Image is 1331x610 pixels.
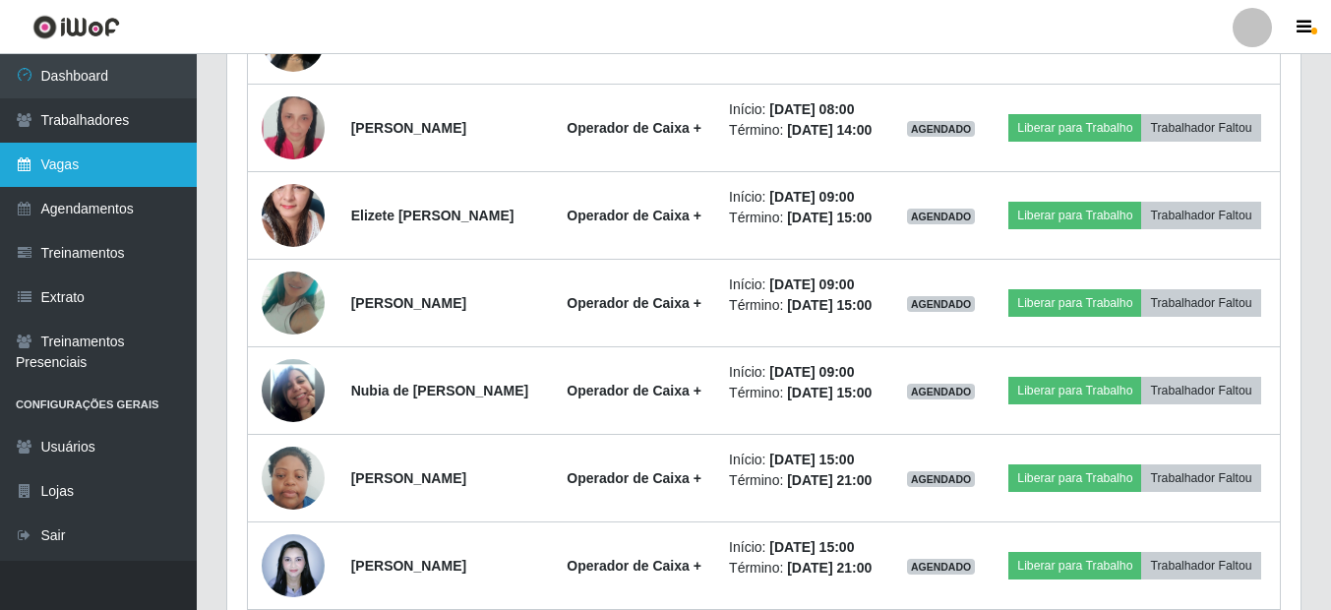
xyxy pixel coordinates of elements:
li: Término: [729,295,880,316]
button: Trabalhador Faltou [1141,202,1260,229]
li: Término: [729,383,880,403]
span: AGENDADO [907,471,976,487]
strong: [PERSON_NAME] [351,295,466,311]
strong: [PERSON_NAME] [351,470,466,486]
img: 1742846870859.jpeg [262,523,325,607]
time: [DATE] 15:00 [787,297,872,313]
li: Término: [729,558,880,579]
img: 1745067643988.jpeg [262,82,325,175]
li: Início: [729,450,880,470]
button: Liberar para Trabalho [1008,114,1141,142]
button: Trabalhador Faltou [1141,377,1260,404]
li: Início: [729,274,880,295]
strong: Operador de Caixa + [567,383,701,398]
li: Início: [729,537,880,558]
strong: Operador de Caixa + [567,558,701,574]
strong: [PERSON_NAME] [351,120,466,136]
button: Trabalhador Faltou [1141,289,1260,317]
time: [DATE] 14:00 [787,122,872,138]
time: [DATE] 09:00 [769,276,854,292]
strong: Nubia de [PERSON_NAME] [351,383,528,398]
span: AGENDADO [907,209,976,224]
strong: Operador de Caixa + [567,470,701,486]
button: Liberar para Trabalho [1008,377,1141,404]
time: [DATE] 15:00 [769,452,854,467]
button: Liberar para Trabalho [1008,464,1141,492]
span: AGENDADO [907,384,976,399]
strong: Operador de Caixa + [567,295,701,311]
li: Início: [729,187,880,208]
time: [DATE] 21:00 [787,472,872,488]
time: [DATE] 09:00 [769,189,854,205]
li: Término: [729,470,880,491]
button: Trabalhador Faltou [1141,114,1260,142]
time: [DATE] 15:00 [787,385,872,400]
time: [DATE] 08:00 [769,101,854,117]
li: Início: [729,99,880,120]
span: AGENDADO [907,121,976,137]
img: 1703538078729.jpeg [262,149,325,281]
button: Liberar para Trabalho [1008,289,1141,317]
time: [DATE] 21:00 [787,560,872,576]
time: [DATE] 09:00 [769,364,854,380]
strong: Elizete [PERSON_NAME] [351,208,514,223]
button: Trabalhador Faltou [1141,552,1260,579]
time: [DATE] 15:00 [769,539,854,555]
span: AGENDADO [907,559,976,575]
strong: Operador de Caixa + [567,208,701,223]
strong: Operador de Caixa + [567,120,701,136]
strong: [PERSON_NAME] [351,558,466,574]
li: Término: [729,120,880,141]
button: Trabalhador Faltou [1141,464,1260,492]
img: CoreUI Logo [32,15,120,39]
span: AGENDADO [907,296,976,312]
button: Liberar para Trabalho [1008,202,1141,229]
img: 1709225632480.jpeg [262,437,325,520]
li: Início: [729,362,880,383]
img: 1724448174908.jpeg [262,240,325,366]
img: 1743966945864.jpeg [262,335,325,447]
time: [DATE] 15:00 [787,210,872,225]
li: Término: [729,208,880,228]
button: Liberar para Trabalho [1008,552,1141,579]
